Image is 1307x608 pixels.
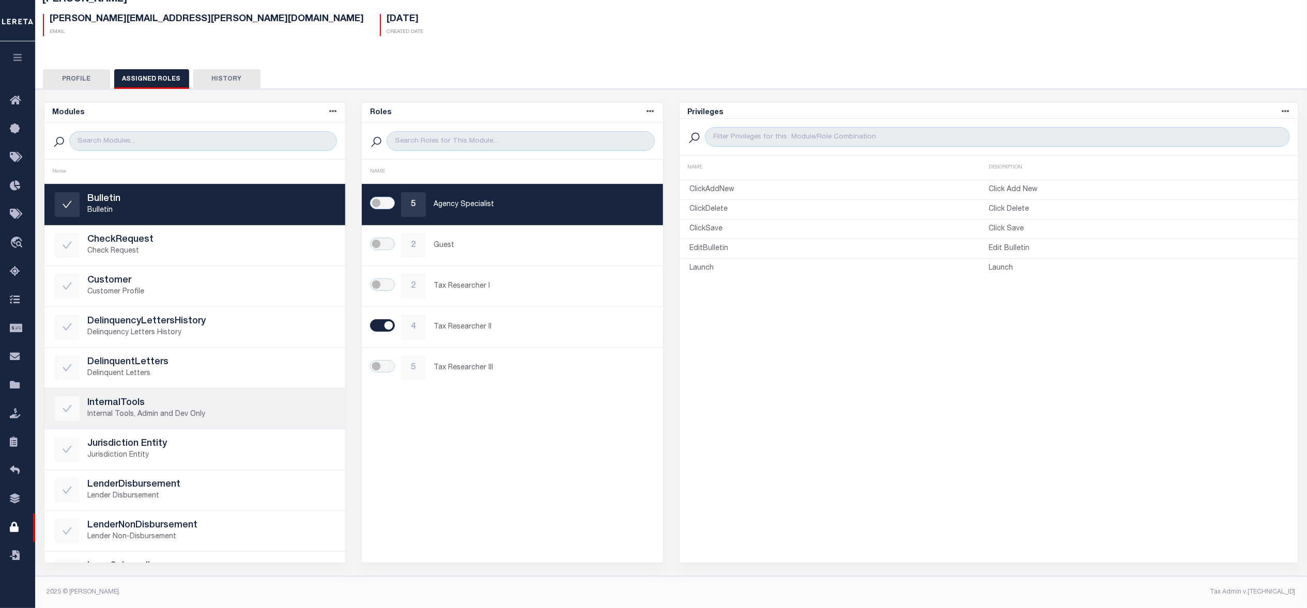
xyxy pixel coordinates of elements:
div: 4 [401,315,426,339]
h5: LenderDisbursement [88,479,335,491]
p: Click Delete [989,204,1288,215]
p: Click Save [989,224,1288,235]
h5: InternalTools [88,398,335,409]
p: Internal Tools, Admin and Dev Only [88,409,335,420]
p: Jurisdiction Entity [88,450,335,461]
p: Delinquent Letters [88,368,335,379]
a: InternalToolsInternal Tools, Admin and Dev Only [44,388,346,429]
a: LenderDisbursementLender Disbursement [44,470,346,510]
i: travel_explore [10,237,26,250]
div: NAME [688,164,989,172]
h5: Privileges [688,108,724,117]
a: 5Agency Specialist [362,184,663,225]
p: Guest [434,240,653,251]
a: LenderNonDisbursementLender Non-Disbursement [44,511,346,551]
div: Tax Admin v.[TECHNICAL_ID] [679,587,1296,597]
button: Assigned Roles [114,69,189,89]
a: ClickAddNewClick Add New [680,182,1298,197]
a: ClickDeleteClick Delete [680,202,1298,217]
p: Tax Researcher II [434,322,653,333]
div: Name [53,168,337,176]
p: Email [50,28,364,36]
a: DelinquencyLettersHistoryDelinquency Letters History [44,307,346,347]
div: 2 [401,233,426,258]
h5: Customer [88,275,335,287]
h5: Roles [370,108,391,117]
h5: DelinquentLetters [88,357,335,368]
a: LaunchLaunch [680,261,1298,276]
h5: [PERSON_NAME][EMAIL_ADDRESS][PERSON_NAME][DOMAIN_NAME] [50,14,364,25]
p: Created Date [387,28,424,36]
input: Search Roles for This Module... [387,131,654,151]
p: Agency Specialist [434,199,653,210]
a: ClickSaveClick Save [680,222,1298,237]
a: 4Tax Researcher II [362,307,663,347]
p: Delinquency Letters History [88,328,335,338]
p: ClickSave [690,224,989,235]
p: ClickAddNew [690,184,989,195]
a: CheckRequestCheck Request [44,225,346,266]
h5: Bulletin [88,194,335,205]
p: Launch [989,263,1288,274]
a: 2Guest [362,225,663,266]
p: Bulletin [88,205,335,216]
p: Customer Profile [88,287,335,298]
p: ClickDelete [690,204,989,215]
h5: Jurisdiction Entity [88,439,335,450]
a: DelinquentLettersDelinquent Letters [44,348,346,388]
p: Check Request [88,246,335,257]
h5: [DATE] [387,14,424,25]
p: EditBulletin [690,243,989,254]
p: Edit Bulletin [989,243,1288,254]
input: Filter Privileges for this Module/Role Combination [705,127,1290,147]
p: Lender Disbursement [88,491,335,502]
div: 5 [401,192,426,217]
div: DESCRIPTION [989,164,1290,172]
a: LoanOnboardingLoan Onboarding [44,552,346,592]
h5: CheckRequest [88,235,335,246]
p: Launch [690,263,989,274]
p: Lender Non-Disbursement [88,532,335,542]
h5: LoanOnboarding [88,561,335,572]
div: NAME [370,168,655,176]
input: Search Modules... [69,131,337,151]
p: Tax Researcher III [434,363,653,373]
a: Jurisdiction EntityJurisdiction Entity [44,429,346,470]
h5: LenderNonDisbursement [88,520,335,532]
button: History [193,69,260,89]
a: BulletinBulletin [44,184,346,225]
a: 5Tax Researcher III [362,348,663,388]
div: 2025 © [PERSON_NAME]. [39,587,671,597]
a: 2Tax Researcher I [362,266,663,306]
a: EditBulletinEdit Bulletin [680,241,1298,256]
h5: DelinquencyLettersHistory [88,316,335,328]
p: Tax Researcher I [434,281,653,292]
h5: Modules [53,108,85,117]
div: 2 [401,274,426,299]
a: CustomerCustomer Profile [44,266,346,306]
button: Profile [43,69,110,89]
div: 5 [401,355,426,380]
p: Click Add New [989,184,1288,195]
